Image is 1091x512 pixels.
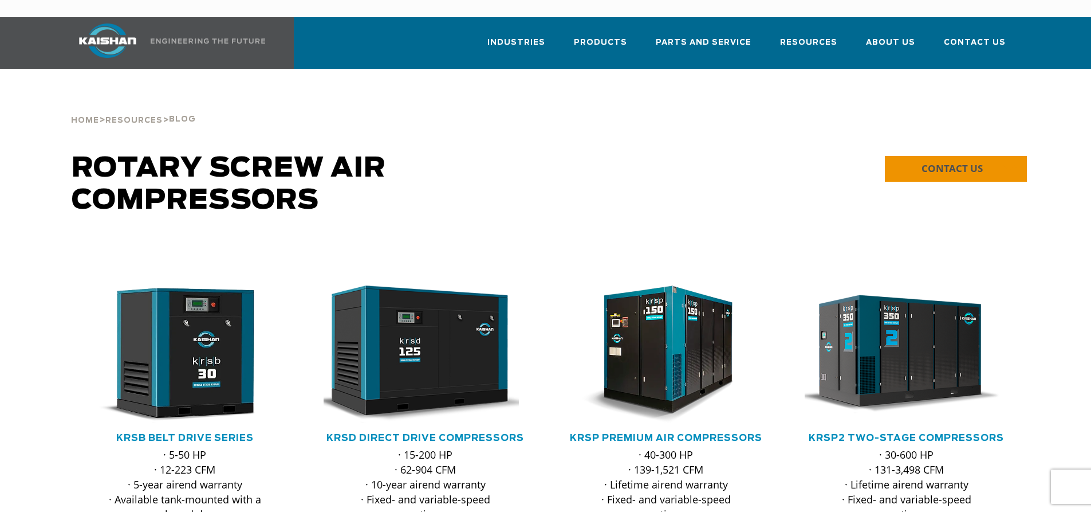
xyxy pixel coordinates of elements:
[574,36,627,49] span: Products
[805,286,1009,423] div: krsp350
[65,17,267,69] a: Kaishan USA
[169,116,196,123] span: Blog
[72,155,386,214] span: Rotary Screw Air Compressors
[324,286,527,423] div: krsd125
[71,86,196,130] div: > >
[796,286,1000,423] img: krsp350
[71,117,99,124] span: Home
[326,433,524,443] a: KRSD Direct Drive Compressors
[315,286,519,423] img: krsd125
[74,286,278,423] img: krsb30
[556,286,759,423] img: krsp150
[780,36,837,49] span: Resources
[574,28,627,67] a: Products
[65,24,151,58] img: kaishan logo
[944,28,1006,67] a: Contact Us
[487,36,545,49] span: Industries
[105,117,163,124] span: Resources
[780,28,837,67] a: Resources
[885,156,1027,182] a: CONTACT US
[809,433,1004,443] a: KRSP2 Two-Stage Compressors
[487,28,545,67] a: Industries
[944,36,1006,49] span: Contact Us
[656,28,751,67] a: Parts and Service
[656,36,751,49] span: Parts and Service
[116,433,254,443] a: KRSB Belt Drive Series
[564,286,768,423] div: krsp150
[866,28,915,67] a: About Us
[83,286,287,423] div: krsb30
[105,115,163,125] a: Resources
[71,115,99,125] a: Home
[921,162,983,175] span: CONTACT US
[570,433,762,443] a: KRSP Premium Air Compressors
[866,36,915,49] span: About Us
[151,38,265,44] img: Engineering the future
